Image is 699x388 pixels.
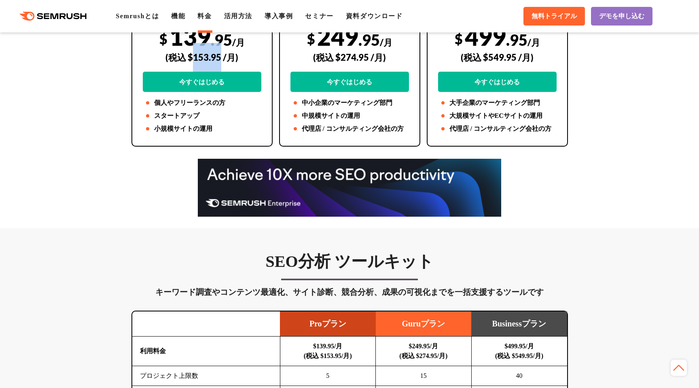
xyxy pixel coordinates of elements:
[438,111,557,121] li: 大規模サイトやECサイトの運用
[471,366,567,386] td: 40
[455,30,463,47] span: $
[290,98,409,108] li: 中小企業のマーケティング部門
[143,22,261,92] div: 139
[290,22,409,92] div: 249
[358,30,380,49] span: .95
[265,13,293,19] a: 導入事例
[290,72,409,92] a: 今すぐはじめる
[143,72,261,92] a: 今すぐはじめる
[116,13,159,19] a: Semrushとは
[132,366,280,386] td: プロジェクト上限数
[523,7,585,26] a: 無料トライアル
[495,343,543,359] b: $499.95/月 (税込 $549.95/月)
[143,98,261,108] li: 個人やフリーランスの方
[304,343,352,359] b: $139.95/月 (税込 $153.95/月)
[290,111,409,121] li: 中規模サイトの運用
[159,30,167,47] span: $
[307,30,315,47] span: $
[527,37,540,48] span: /月
[599,12,644,21] span: デモを申し込む
[591,7,652,26] a: デモを申し込む
[197,13,212,19] a: 料金
[211,30,232,49] span: .95
[131,252,568,272] h3: SEO分析 ツールキット
[140,347,166,354] b: 利用料金
[171,13,185,19] a: 機能
[399,343,447,359] b: $249.95/月 (税込 $274.95/月)
[506,30,527,49] span: .95
[232,37,245,48] span: /月
[376,366,472,386] td: 15
[143,111,261,121] li: スタートアップ
[290,43,409,72] div: (税込 $274.95 /月)
[438,72,557,92] a: 今すぐはじめる
[224,13,252,19] a: 活用方法
[532,12,577,21] span: 無料トライアル
[471,311,567,337] td: Businessプラン
[131,286,568,298] div: キーワード調査やコンテンツ最適化、サイト診断、競合分析、成果の可視化までを一括支援するツールです
[305,13,333,19] a: セミナー
[143,43,261,72] div: (税込 $153.95 /月)
[346,13,403,19] a: 資料ダウンロード
[376,311,472,337] td: Guruプラン
[143,124,261,134] li: 小規模サイトの運用
[438,22,557,92] div: 499
[438,98,557,108] li: 大手企業のマーケティング部門
[438,43,557,72] div: (税込 $549.95 /月)
[280,311,376,337] td: Proプラン
[438,124,557,134] li: 代理店 / コンサルティング会社の方
[290,124,409,134] li: 代理店 / コンサルティング会社の方
[380,37,392,48] span: /月
[280,366,376,386] td: 5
